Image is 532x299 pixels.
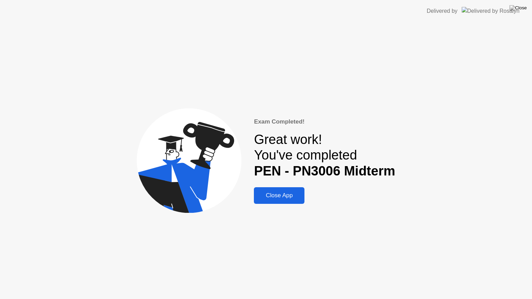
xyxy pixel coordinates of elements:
b: PEN - PN3006 Midterm [254,164,395,178]
div: Exam Completed! [254,117,395,126]
div: Close App [256,192,302,199]
img: Delivered by Rosalyn [462,7,520,15]
div: Delivered by [427,7,458,15]
img: Close [509,5,527,11]
div: Great work! You've completed [254,132,395,179]
button: Close App [254,187,304,204]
